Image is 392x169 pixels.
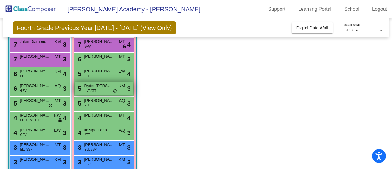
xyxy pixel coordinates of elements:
[85,147,97,152] span: ELL SSP
[55,68,61,75] span: KM
[84,98,115,104] span: [PERSON_NAME]
[20,133,27,137] span: GPV
[77,159,81,166] span: 3
[113,89,117,94] span: do_not_disturb_alt
[12,100,17,107] span: 5
[292,22,333,33] button: Digital Data Wall
[54,127,61,133] span: EW
[119,98,125,104] span: AQ
[20,39,51,45] span: Jalen Diamond
[12,71,17,77] span: 6
[119,142,125,148] span: MT
[55,53,61,60] span: MT
[20,118,39,122] span: ELL GPV HLT
[63,143,66,152] span: 3
[63,84,66,93] span: 3
[127,143,130,152] span: 3
[127,55,130,64] span: 3
[119,112,125,119] span: MT
[20,147,32,152] span: ELL SSP
[339,4,364,14] a: School
[84,83,115,89] span: Ryder [PERSON_NAME]
[85,44,91,49] span: GPV
[55,98,61,104] span: MT
[63,40,66,49] span: 3
[119,39,125,45] span: MT
[344,28,357,32] span: Grade 4
[63,99,66,108] span: 3
[84,53,115,60] span: [PERSON_NAME]
[12,144,17,151] span: 3
[63,158,66,167] span: 3
[296,25,328,30] span: Digital Data Wall
[85,103,90,108] span: ELL
[127,40,130,49] span: 4
[119,53,125,60] span: MT
[119,127,125,133] span: AQ
[20,74,26,78] span: ELL
[293,4,337,14] a: Learning Portal
[119,156,125,163] span: KM
[84,142,115,148] span: [PERSON_NAME]
[20,127,51,133] span: [PERSON_NAME]
[63,113,66,123] span: 4
[122,44,126,49] span: lock
[85,133,90,137] span: ATT
[54,112,61,119] span: EW
[127,158,130,167] span: 3
[84,39,115,45] span: [PERSON_NAME]
[263,4,290,14] a: Support
[77,100,81,107] span: 5
[84,112,115,118] span: [PERSON_NAME]
[20,68,51,74] span: [PERSON_NAME]
[84,127,115,133] span: Ilaisipa Paea
[20,98,51,104] span: [PERSON_NAME]
[367,4,392,14] a: Logout
[55,39,61,45] span: KM
[55,142,61,148] span: MT
[127,84,130,93] span: 3
[85,74,90,78] span: ELL
[127,99,130,108] span: 3
[77,56,81,63] span: 6
[20,53,51,60] span: [PERSON_NAME]
[12,115,17,121] span: 4
[20,112,51,118] span: [PERSON_NAME]
[12,56,17,63] span: 7
[63,69,66,79] span: 4
[85,162,91,167] span: SSP
[127,113,130,123] span: 4
[77,85,81,92] span: 5
[20,83,51,89] span: [PERSON_NAME]
[12,129,17,136] span: 4
[84,68,115,74] span: [PERSON_NAME] [PERSON_NAME]
[127,69,130,79] span: 4
[77,144,81,151] span: 3
[20,142,51,148] span: [PERSON_NAME]
[77,71,81,77] span: 5
[20,156,51,163] span: [PERSON_NAME]
[85,88,96,93] span: HLT ATT
[12,41,17,48] span: 7
[63,128,66,137] span: 3
[61,4,201,14] span: [PERSON_NAME] Academy - [PERSON_NAME]
[63,55,66,64] span: 3
[12,85,17,92] span: 6
[127,128,130,137] span: 3
[48,103,53,108] span: do_not_disturb_alt
[55,156,61,163] span: KM
[118,68,125,75] span: EW
[77,129,81,136] span: 4
[20,88,27,93] span: GPV
[55,83,61,89] span: AQ
[13,21,177,34] span: Fourth Grade Previous Year [DATE] - [DATE] (View Only)
[77,115,81,121] span: 4
[12,159,17,166] span: 3
[119,83,125,89] span: KM
[84,156,115,163] span: [PERSON_NAME]
[77,41,81,48] span: 7
[58,118,62,123] span: lock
